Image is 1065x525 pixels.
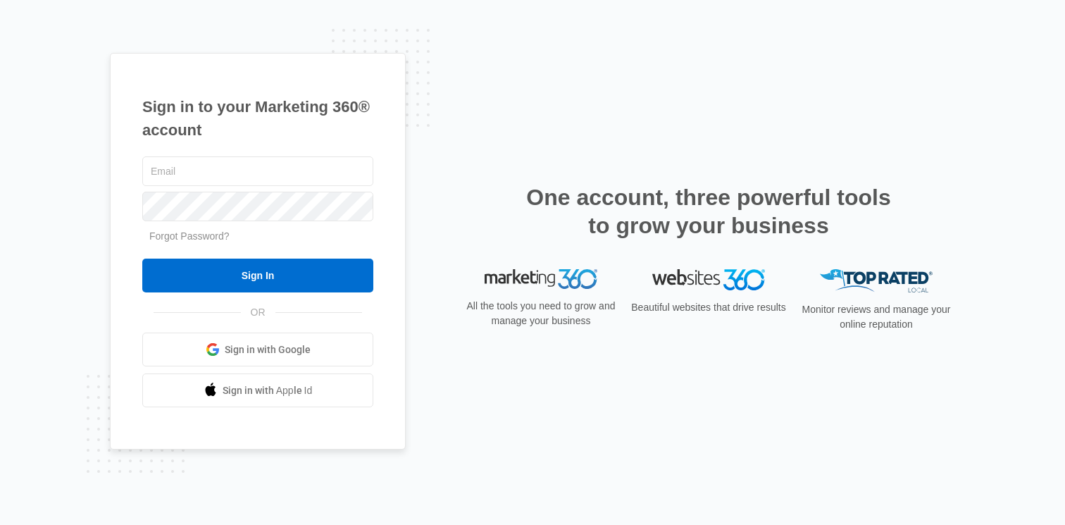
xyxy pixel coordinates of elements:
img: Websites 360 [652,269,765,290]
p: Beautiful websites that drive results [630,300,787,315]
h1: Sign in to your Marketing 360® account [142,95,373,142]
a: Sign in with Google [142,333,373,366]
span: Sign in with Apple Id [223,383,313,398]
img: Marketing 360 [485,269,597,289]
span: Sign in with Google [225,342,311,357]
input: Sign In [142,259,373,292]
input: Email [142,156,373,186]
p: All the tools you need to grow and manage your business [462,299,620,328]
h2: One account, three powerful tools to grow your business [522,183,895,240]
p: Monitor reviews and manage your online reputation [797,302,955,332]
img: Top Rated Local [820,269,933,292]
a: Sign in with Apple Id [142,373,373,407]
a: Forgot Password? [149,230,230,242]
span: OR [241,305,275,320]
